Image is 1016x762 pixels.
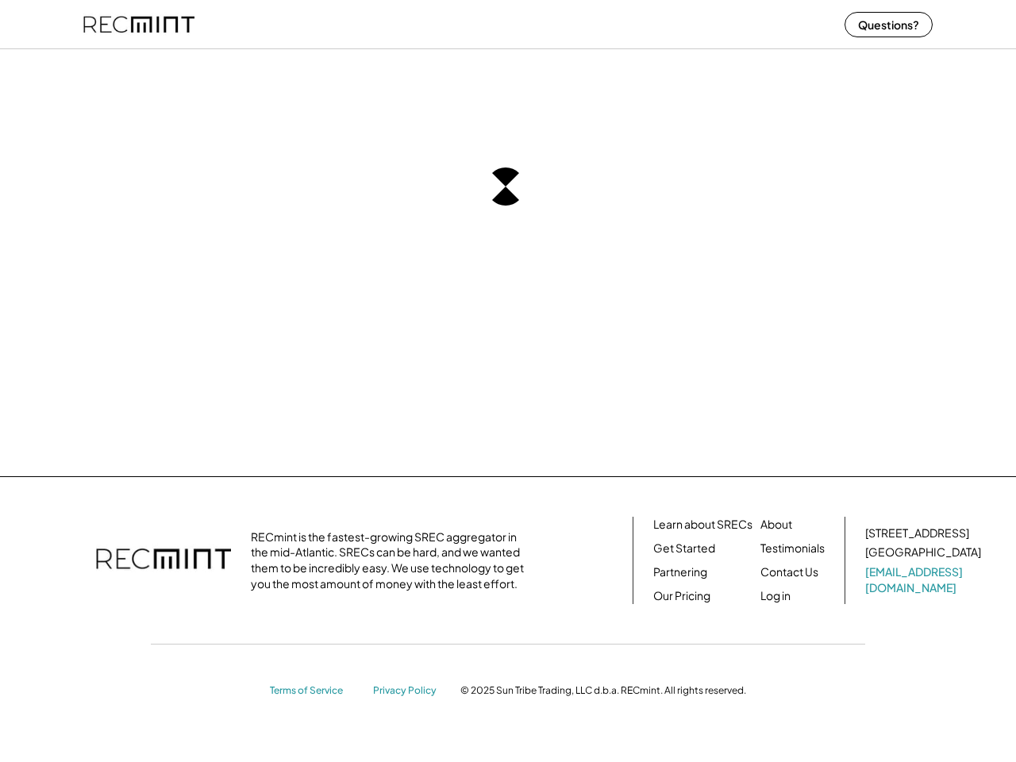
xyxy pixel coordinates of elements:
[653,517,752,533] a: Learn about SRECs
[653,588,710,604] a: Our Pricing
[460,684,746,697] div: © 2025 Sun Tribe Trading, LLC d.b.a. RECmint. All rights reserved.
[865,564,984,595] a: [EMAIL_ADDRESS][DOMAIN_NAME]
[760,517,792,533] a: About
[83,3,194,45] img: recmint-logotype%403x%20%281%29.jpeg
[653,541,715,556] a: Get Started
[760,564,818,580] a: Contact Us
[653,564,707,580] a: Partnering
[373,684,444,698] a: Privacy Policy
[845,12,933,37] button: Questions?
[760,541,825,556] a: Testimonials
[251,529,533,591] div: RECmint is the fastest-growing SREC aggregator in the mid-Atlantic. SRECs can be hard, and we wan...
[760,588,791,604] a: Log in
[270,684,357,698] a: Terms of Service
[865,545,981,560] div: [GEOGRAPHIC_DATA]
[865,525,969,541] div: [STREET_ADDRESS]
[96,533,231,588] img: recmint-logotype%403x.png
